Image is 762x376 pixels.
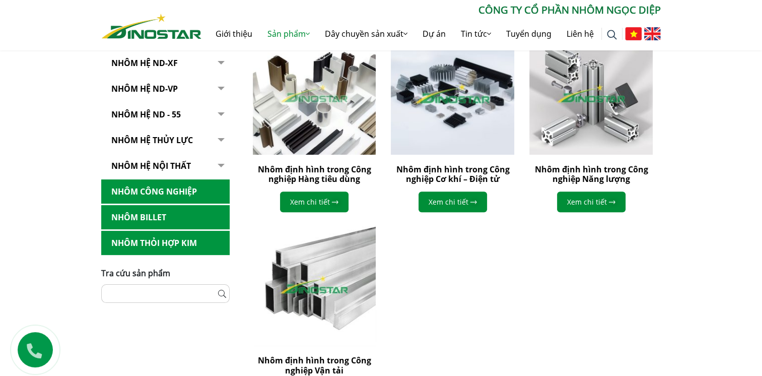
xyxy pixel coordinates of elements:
[208,18,260,50] a: Giới thiệu
[534,164,648,184] a: Nhôm định hình trong Công nghiệp Năng lượng
[317,18,415,50] a: Dây chuyền sản xuất
[260,18,317,50] a: Sản phẩm
[101,77,230,101] a: Nhôm Hệ ND-VP
[499,18,559,50] a: Tuyển dụng
[529,31,653,155] img: Nhôm định hình trong Công nghiệp Năng lượng
[101,102,230,127] a: NHÔM HỆ ND - 55
[396,164,509,184] a: Nhôm định hình trong Công nghiệp Cơ khí – Điện tử
[419,192,487,212] a: Xem chi tiết
[625,27,642,40] img: Tiếng Việt
[253,222,376,346] img: Nhôm định hình trong Công nghiệp Vận tải
[280,192,349,212] a: Xem chi tiết
[453,18,499,50] a: Tin tức
[102,14,201,39] img: Nhôm Dinostar
[257,355,371,375] a: Nhôm định hình trong Công nghiệp Vận tải
[101,154,230,178] a: Nhôm hệ nội thất
[201,3,661,18] p: CÔNG TY CỔ PHẦN NHÔM NGỌC DIỆP
[101,128,230,153] a: Nhôm hệ thủy lực
[644,27,661,40] img: English
[101,268,170,279] span: Tra cứu sản phẩm
[385,25,520,161] img: Nhôm định hình trong Công nghiệp Cơ khí – Điện tử
[415,18,453,50] a: Dự án
[253,31,376,155] img: Nhôm định hình trong Công nghiệp Hàng tiêu dùng
[557,192,626,212] a: Xem chi tiết
[101,51,230,76] a: Nhôm Hệ ND-XF
[101,179,230,204] a: Nhôm Công nghiệp
[559,18,601,50] a: Liên hệ
[257,164,371,184] a: Nhôm định hình trong Công nghiệp Hàng tiêu dùng
[607,30,617,40] img: search
[101,231,230,256] a: Nhôm Thỏi hợp kim
[101,205,230,230] a: Nhôm Billet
